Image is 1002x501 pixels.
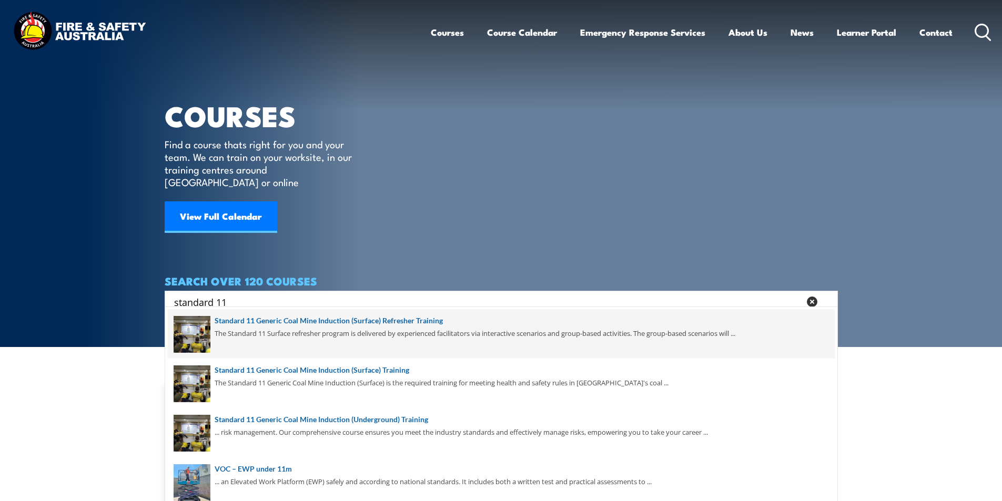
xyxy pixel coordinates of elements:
input: Search input [174,294,800,310]
a: VOC – EWP under 11m [174,463,829,475]
a: Contact [919,18,953,46]
a: View Full Calendar [165,201,277,233]
a: Course Calendar [487,18,557,46]
a: Standard 11 Generic Coal Mine Induction (Underground) Training [174,414,829,425]
a: Emergency Response Services [580,18,705,46]
h4: SEARCH OVER 120 COURSES [165,275,838,287]
a: Standard 11 Generic Coal Mine Induction (Surface) Training [174,364,829,376]
button: Search magnifier button [819,294,834,309]
a: Courses [431,18,464,46]
form: Search form [176,294,802,309]
a: News [791,18,814,46]
a: Learner Portal [837,18,896,46]
p: Find a course thats right for you and your team. We can train on your worksite, in our training c... [165,138,357,188]
a: About Us [728,18,767,46]
h1: COURSES [165,103,367,128]
a: Standard 11 Generic Coal Mine Induction (Surface) Refresher Training [174,315,829,326]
